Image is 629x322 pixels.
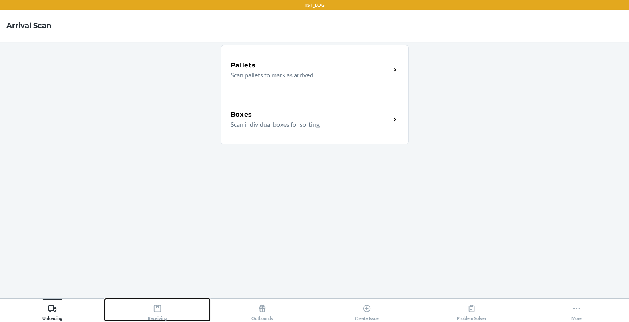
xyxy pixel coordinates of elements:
[524,299,629,321] button: More
[571,301,582,321] div: More
[355,301,379,321] div: Create Issue
[105,299,210,321] button: Receiving
[148,301,167,321] div: Receiving
[231,119,384,129] p: Scan individual boxes for sorting
[221,45,409,95] a: PalletsScan pallets to mark as arrived
[42,301,62,321] div: Unloading
[419,299,524,321] button: Problem Solver
[315,299,420,321] button: Create Issue
[210,299,315,321] button: Outbounds
[6,20,51,31] h4: Arrival Scan
[231,110,253,119] h5: Boxes
[305,2,325,9] p: TST_LOG
[221,95,409,144] a: BoxesScan individual boxes for sorting
[231,61,256,70] h5: Pallets
[231,70,384,80] p: Scan pallets to mark as arrived
[457,301,486,321] div: Problem Solver
[251,301,273,321] div: Outbounds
